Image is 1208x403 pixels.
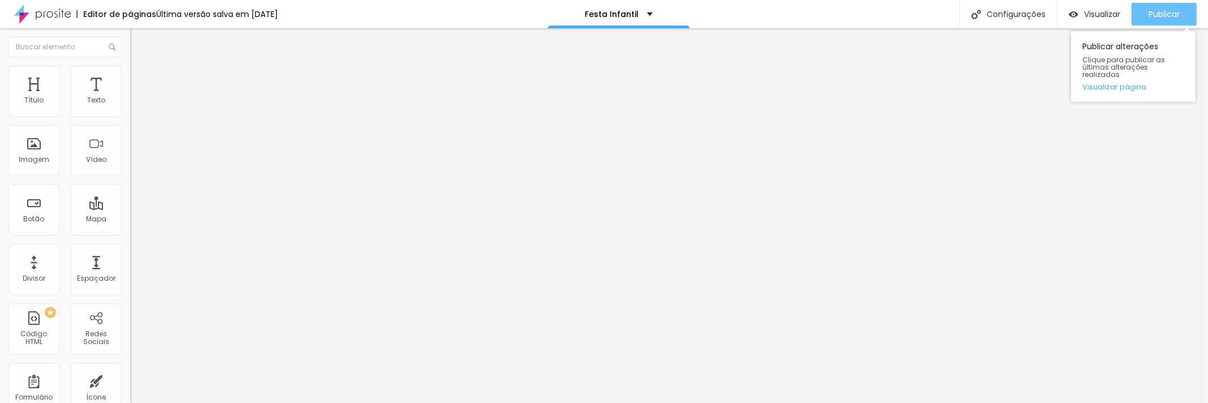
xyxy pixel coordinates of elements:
[585,8,639,20] font: Festa Infantil
[83,329,109,346] font: Redes Sociais
[86,214,106,224] font: Mapa
[23,273,45,283] font: Divisor
[21,329,48,346] font: Código HTML
[130,28,1208,403] iframe: Editor
[24,214,45,224] font: Botão
[109,44,115,50] img: Ícone
[1082,41,1158,52] font: Publicar alterações
[77,273,115,283] font: Espaçador
[24,95,44,105] font: Título
[86,155,106,164] font: Vídeo
[1082,55,1165,79] font: Clique para publicar as últimas alterações realizadas
[87,392,106,402] font: Ícone
[156,8,278,20] font: Última versão salva em [DATE]
[987,8,1046,20] font: Configurações
[1057,3,1132,25] button: Visualizar
[83,8,156,20] font: Editor de páginas
[971,10,981,19] img: Ícone
[1082,82,1146,92] font: Visualizar página
[1069,10,1078,19] img: view-1.svg
[19,155,49,164] font: Imagem
[1082,83,1184,91] a: Visualizar página
[1084,8,1120,20] font: Visualizar
[1149,8,1180,20] font: Publicar
[15,392,53,402] font: Formulário
[8,37,122,57] input: Buscar elemento
[87,95,105,105] font: Texto
[1132,3,1197,25] button: Publicar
